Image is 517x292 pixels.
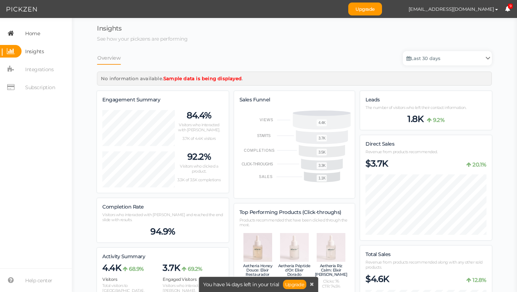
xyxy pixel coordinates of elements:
span: Help center [25,275,52,286]
span: 94.9% [150,226,175,237]
span: No information available. [101,76,163,81]
a: Upgrade [283,280,307,289]
b: Sample data is being displayed [163,76,242,81]
span: Subscription [25,82,55,93]
span: Products recommended that have been clicked through the most. [239,218,348,228]
text: 3.7K [318,136,326,140]
span: Revenue from products recommended. [365,149,437,154]
span: . [242,76,243,81]
span: Total Sales [365,251,391,257]
p: 84.4% [175,110,223,121]
span: Top Performing Products (Click-throughs) [239,209,341,215]
span: $4.6K [365,274,389,284]
h4: Aetheria Péptide d'Or: Elixir Dorado [278,264,311,277]
p: 3.7K of 4.4K visitors [175,136,223,141]
span: Insights [97,24,121,32]
b: 69.2% [188,265,202,272]
img: 750d7e6a81980c80f8b2dcb29a26a22c [389,3,402,15]
text: 3.3K [318,164,326,168]
button: [EMAIL_ADDRESS][DOMAIN_NAME] [402,3,505,15]
b: 12.8% [472,277,486,283]
b: 9.2% [433,117,444,123]
text: CLICK-THROUGHS [242,163,273,166]
span: Visitors [102,277,117,282]
img: Pickzen logo [6,5,37,14]
a: Overview [97,51,121,65]
span: $3.7K [365,158,388,169]
h4: Aetheria Riz Calm: Elixir [PERSON_NAME] [315,264,348,277]
span: Activity Summary [102,253,145,260]
span: 3.7K [163,263,180,273]
li: Overview [97,51,128,65]
text: SALES [259,175,273,179]
p: 3.3K of 3.5K completions [175,178,223,183]
label: Leads [365,97,380,103]
span: Completion Rate [102,204,144,210]
span: You have 14 days left in your trial [203,282,279,287]
span: Visitors who clicked a product. [180,164,218,174]
text: 1.1K [318,177,326,181]
span: Insights [25,46,44,57]
h4: Aetheria Honey Douce: Elixir Restaurador [241,264,274,277]
text: 3.5K [318,150,326,154]
span: 1.8K [407,114,423,124]
p: 92.2% [175,151,223,162]
span: Home [25,28,40,39]
span: Direct Sales [365,141,394,147]
span: Engagement Summary [102,96,160,103]
text: STARTS [257,134,271,138]
a: Upgrade [348,3,382,15]
text: 4.4K [318,121,326,125]
span: See how your pickzens are performing [97,36,187,42]
a: Last 30 days [403,51,492,65]
text: COMPLETIONS [244,149,275,152]
span: 9 [508,4,513,9]
span: Clicks: 76 CTR: 74.5% [322,279,340,289]
b: 68.9% [129,265,144,272]
span: 4.4K [102,263,121,273]
text: VIEWS [260,118,273,122]
span: Sales Funnel [239,96,270,103]
span: Visitors who interacted with [PERSON_NAME]. [178,122,220,132]
span: Integrations [25,64,53,75]
span: Engaged Visitors [163,277,196,282]
span: The number of visitors who left their contact information. [365,105,466,110]
span: Revenue from products recommended along with any other sold products. [365,260,483,270]
span: Visitors who interacted with [PERSON_NAME] and reached the end slide with results. [102,212,223,222]
b: 20.1% [472,161,486,168]
span: [EMAIL_ADDRESS][DOMAIN_NAME] [409,6,494,12]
